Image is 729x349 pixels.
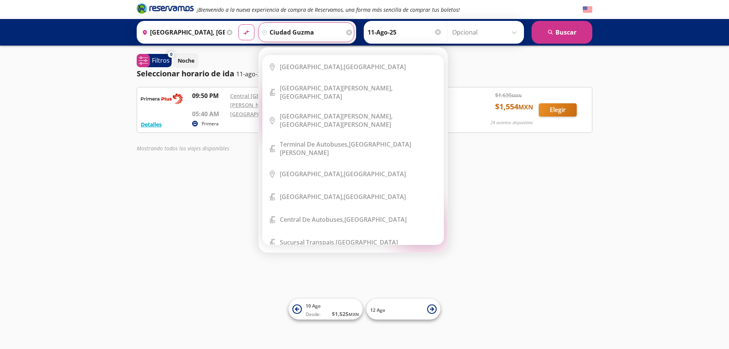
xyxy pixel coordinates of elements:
a: [GEOGRAPHIC_DATA] [230,111,284,118]
p: Primera [202,120,219,127]
span: $ 1,554 [495,101,533,112]
small: MXN [512,93,522,98]
b: [GEOGRAPHIC_DATA][PERSON_NAME], [280,112,393,120]
div: [GEOGRAPHIC_DATA] [280,170,406,178]
p: Filtros [152,56,170,65]
p: 24 asientos disponibles [491,120,533,126]
span: 0 [170,51,172,58]
span: 12 Ago [370,306,385,313]
b: [GEOGRAPHIC_DATA], [280,63,344,71]
div: [GEOGRAPHIC_DATA][PERSON_NAME] [280,140,438,157]
p: Seleccionar horario de ida [137,68,234,79]
em: Mostrando todos los viajes disponibles [137,145,229,152]
div: [GEOGRAPHIC_DATA] [280,63,406,71]
button: English [583,5,592,14]
button: Elegir [539,103,577,117]
span: 10 Ago [306,303,320,309]
b: [GEOGRAPHIC_DATA], [280,170,344,178]
button: 12 Ago [366,299,440,320]
b: [GEOGRAPHIC_DATA], [280,193,344,201]
p: 09:50 PM [192,91,226,100]
div: [GEOGRAPHIC_DATA] [280,215,407,224]
button: Noche [174,53,199,68]
div: [GEOGRAPHIC_DATA][PERSON_NAME] [280,112,438,129]
b: Sucursal Transpais, [280,238,336,246]
span: $ 1,635 [495,91,522,99]
input: Buscar Origen [139,23,225,42]
p: 11-ago-25 [236,69,264,79]
div: [GEOGRAPHIC_DATA] [280,193,406,201]
input: Buscar Destino [259,23,344,42]
span: Desde: [306,311,320,318]
button: 0Filtros [137,54,172,67]
b: Terminal de Autobuses, [280,140,349,148]
button: Buscar [532,21,592,44]
a: Central [GEOGRAPHIC_DATA][PERSON_NAME] [230,92,305,109]
span: $ 1,525 [332,310,359,318]
img: RESERVAMOS [141,91,183,106]
button: 10 AgoDesde:$1,525MXN [289,299,363,320]
b: [GEOGRAPHIC_DATA][PERSON_NAME], [280,84,393,92]
input: Elegir Fecha [368,23,442,42]
div: [GEOGRAPHIC_DATA] [280,238,398,246]
b: Central de Autobuses, [280,215,344,224]
small: MXN [349,311,359,317]
em: ¡Bienvenido a la nueva experiencia de compra de Reservamos, una forma más sencilla de comprar tus... [197,6,460,13]
p: Noche [178,57,194,65]
a: Brand Logo [137,3,194,16]
small: MXN [518,103,533,111]
button: Detalles [141,120,162,128]
input: Opcional [452,23,520,42]
i: Brand Logo [137,3,194,14]
div: [GEOGRAPHIC_DATA] [280,84,438,101]
p: 05:40 AM [192,109,226,118]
